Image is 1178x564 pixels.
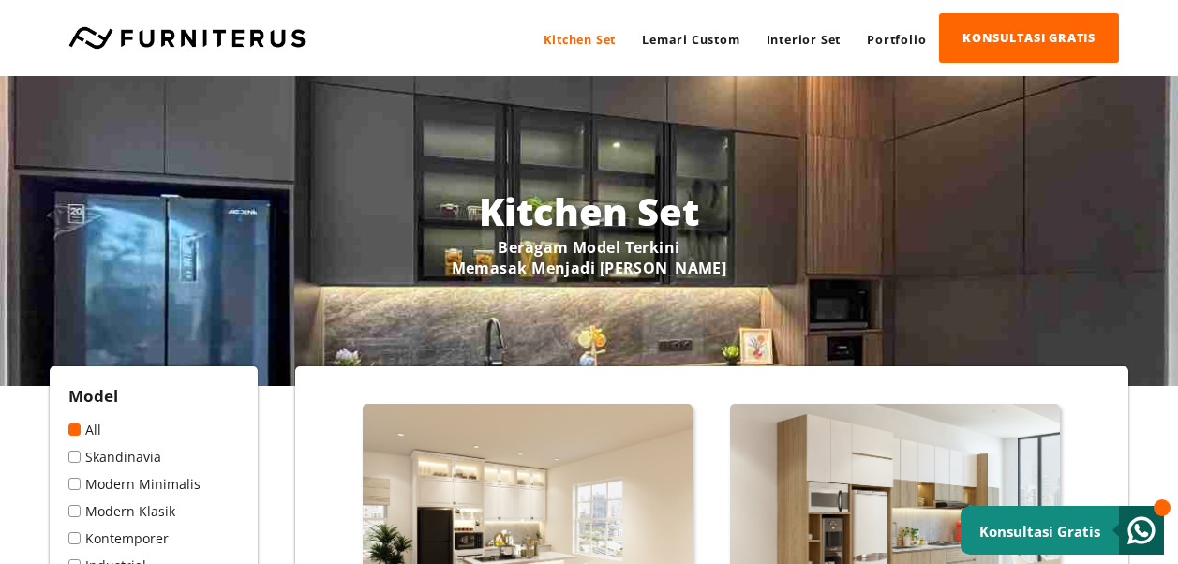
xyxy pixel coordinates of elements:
a: All [68,421,239,438]
a: Skandinavia [68,448,239,466]
a: Modern Klasik [68,502,239,520]
h2: Model [68,385,239,407]
h1: Kitchen Set [153,185,1025,236]
a: Kitchen Set [530,15,629,65]
a: Portfolio [854,15,939,65]
a: Interior Set [753,15,855,65]
a: Kontemporer [68,529,239,547]
a: KONSULTASI GRATIS [939,13,1119,63]
p: Beragam Model Terkini Memasak Menjadi [PERSON_NAME] [153,236,1025,277]
a: Lemari Custom [629,15,753,65]
small: Konsultasi Gratis [979,522,1100,541]
a: Konsultasi Gratis [961,506,1164,555]
a: Modern Minimalis [68,475,239,493]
